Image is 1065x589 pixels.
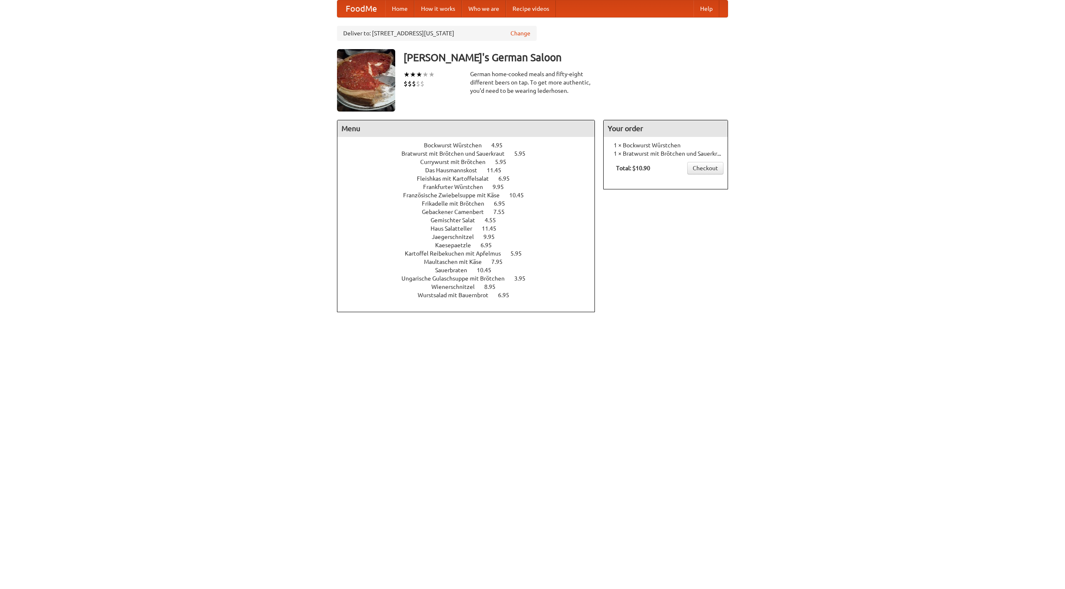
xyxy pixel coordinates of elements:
a: Französische Zwiebelsuppe mit Käse 10.45 [403,192,539,199]
a: Sauerbraten 10.45 [435,267,507,273]
span: Kartoffel Reibekuchen mit Apfelmus [405,250,509,257]
li: ★ [404,70,410,79]
span: Jaegerschnitzel [432,234,482,240]
span: 8.95 [484,283,504,290]
li: $ [416,79,420,88]
img: angular.jpg [337,49,395,112]
span: Maultaschen mit Käse [424,258,490,265]
a: Help [693,0,719,17]
b: Total: $10.90 [616,165,650,171]
a: Ungarische Gulaschsuppe mit Brötchen 3.95 [401,275,541,282]
span: 5.95 [495,159,515,165]
li: ★ [428,70,435,79]
span: 10.45 [509,192,532,199]
span: Ungarische Gulaschsuppe mit Brötchen [401,275,513,282]
span: Gemischter Salat [431,217,483,224]
a: Frikadelle mit Brötchen 6.95 [422,200,520,207]
a: Frankfurter Würstchen 9.95 [423,184,519,190]
span: Sauerbraten [435,267,476,273]
span: 5.95 [514,150,534,157]
span: Fleishkas mit Kartoffelsalat [417,175,497,182]
li: ★ [410,70,416,79]
span: Bockwurst Würstchen [424,142,490,149]
span: 6.95 [498,175,518,182]
a: Change [510,29,530,37]
a: Gebackener Camenbert 7.55 [422,209,520,215]
li: $ [412,79,416,88]
div: Deliver to: [STREET_ADDRESS][US_STATE] [337,26,537,41]
a: How it works [414,0,462,17]
a: Kaesepaetzle 6.95 [435,242,507,249]
a: Maultaschen mit Käse 7.95 [424,258,518,265]
span: Currywurst mit Brötchen [420,159,494,165]
a: Kartoffel Reibekuchen mit Apfelmus 5.95 [405,250,537,257]
span: Kaesepaetzle [435,242,479,249]
a: Fleishkas mit Kartoffelsalat 6.95 [417,175,525,182]
span: Wurstsalad mit Bauernbrot [418,292,497,298]
span: 4.55 [485,217,504,224]
span: Frankfurter Würstchen [423,184,491,190]
h4: Menu [337,120,594,137]
span: 6.95 [494,200,513,207]
a: Bockwurst Würstchen 4.95 [424,142,518,149]
span: Das Hausmannskost [425,167,485,174]
span: 5.95 [510,250,530,257]
a: Das Hausmannskost 11.45 [425,167,517,174]
a: Gemischter Salat 4.55 [431,217,511,224]
span: 11.45 [487,167,510,174]
li: $ [404,79,408,88]
li: ★ [422,70,428,79]
a: Who we are [462,0,506,17]
span: 9.95 [483,234,503,240]
li: 1 × Bratwurst mit Brötchen und Sauerkraut [608,149,723,158]
a: Bratwurst mit Brötchen und Sauerkraut 5.95 [401,150,541,157]
span: Haus Salatteller [431,225,480,232]
span: 7.95 [491,258,511,265]
li: $ [408,79,412,88]
a: Currywurst mit Brötchen 5.95 [420,159,522,165]
h3: [PERSON_NAME]'s German Saloon [404,49,728,66]
span: 4.95 [491,142,511,149]
div: German home-cooked meals and fifty-eight different beers on tap. To get more authentic, you'd nee... [470,70,595,95]
span: Gebackener Camenbert [422,209,492,215]
a: Home [385,0,414,17]
li: 1 × Bockwurst Würstchen [608,141,723,149]
a: Jaegerschnitzel 9.95 [432,234,510,240]
span: 6.95 [498,292,518,298]
a: Checkout [687,162,723,174]
span: 10.45 [477,267,500,273]
a: Haus Salatteller 11.45 [431,225,512,232]
h4: Your order [604,120,728,137]
span: 6.95 [480,242,500,249]
a: Wurstsalad mit Bauernbrot 6.95 [418,292,525,298]
a: Recipe videos [506,0,556,17]
span: Französische Zwiebelsuppe mit Käse [403,192,508,199]
li: $ [420,79,424,88]
span: 9.95 [493,184,512,190]
span: 7.55 [493,209,513,215]
a: FoodMe [337,0,385,17]
span: 11.45 [482,225,505,232]
span: 3.95 [514,275,534,282]
span: Wienerschnitzel [431,283,483,290]
a: Wienerschnitzel 8.95 [431,283,511,290]
span: Frikadelle mit Brötchen [422,200,493,207]
span: Bratwurst mit Brötchen und Sauerkraut [401,150,513,157]
li: ★ [416,70,422,79]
